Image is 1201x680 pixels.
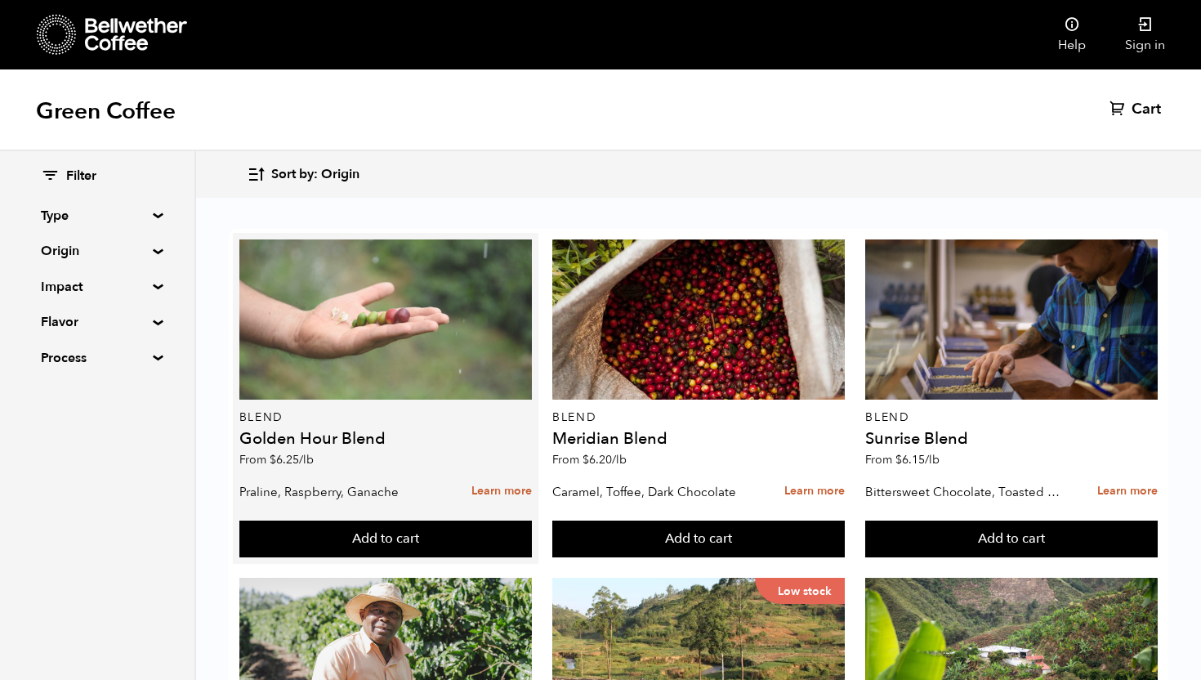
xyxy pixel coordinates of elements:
summary: Impact [41,277,154,297]
p: Praline, Raspberry, Ganache [239,480,439,504]
span: $ [270,452,276,467]
button: Add to cart [239,521,532,558]
span: $ [583,452,589,467]
span: /lb [612,452,627,467]
span: /lb [925,452,940,467]
span: From [865,452,940,467]
a: Learn more [1097,474,1158,509]
span: From [239,452,314,467]
span: /lb [299,452,314,467]
p: Blend [552,412,845,423]
h1: Green Coffee [36,96,176,126]
summary: Origin [41,241,154,261]
span: From [552,452,627,467]
p: Blend [239,412,532,423]
span: $ [895,452,902,467]
summary: Type [41,206,154,226]
button: Sort by: Origin [247,155,359,194]
bdi: 6.25 [270,452,314,467]
p: Low stock [755,578,845,604]
a: Learn more [471,474,532,509]
span: Cart [1132,100,1161,119]
a: Learn more [784,474,845,509]
p: Blend [865,412,1158,423]
h4: Golden Hour Blend [239,431,532,447]
bdi: 6.20 [583,452,627,467]
p: Caramel, Toffee, Dark Chocolate [552,480,752,504]
p: Bittersweet Chocolate, Toasted Marshmallow, Candied Orange, Praline [865,480,1065,504]
bdi: 6.15 [895,452,940,467]
span: Sort by: Origin [271,166,359,184]
summary: Flavor [41,312,154,332]
button: Add to cart [865,521,1158,558]
a: Cart [1109,100,1165,119]
h4: Sunrise Blend [865,431,1158,447]
button: Add to cart [552,521,845,558]
span: Filter [66,168,96,186]
summary: Process [41,348,154,368]
h4: Meridian Blend [552,431,845,447]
